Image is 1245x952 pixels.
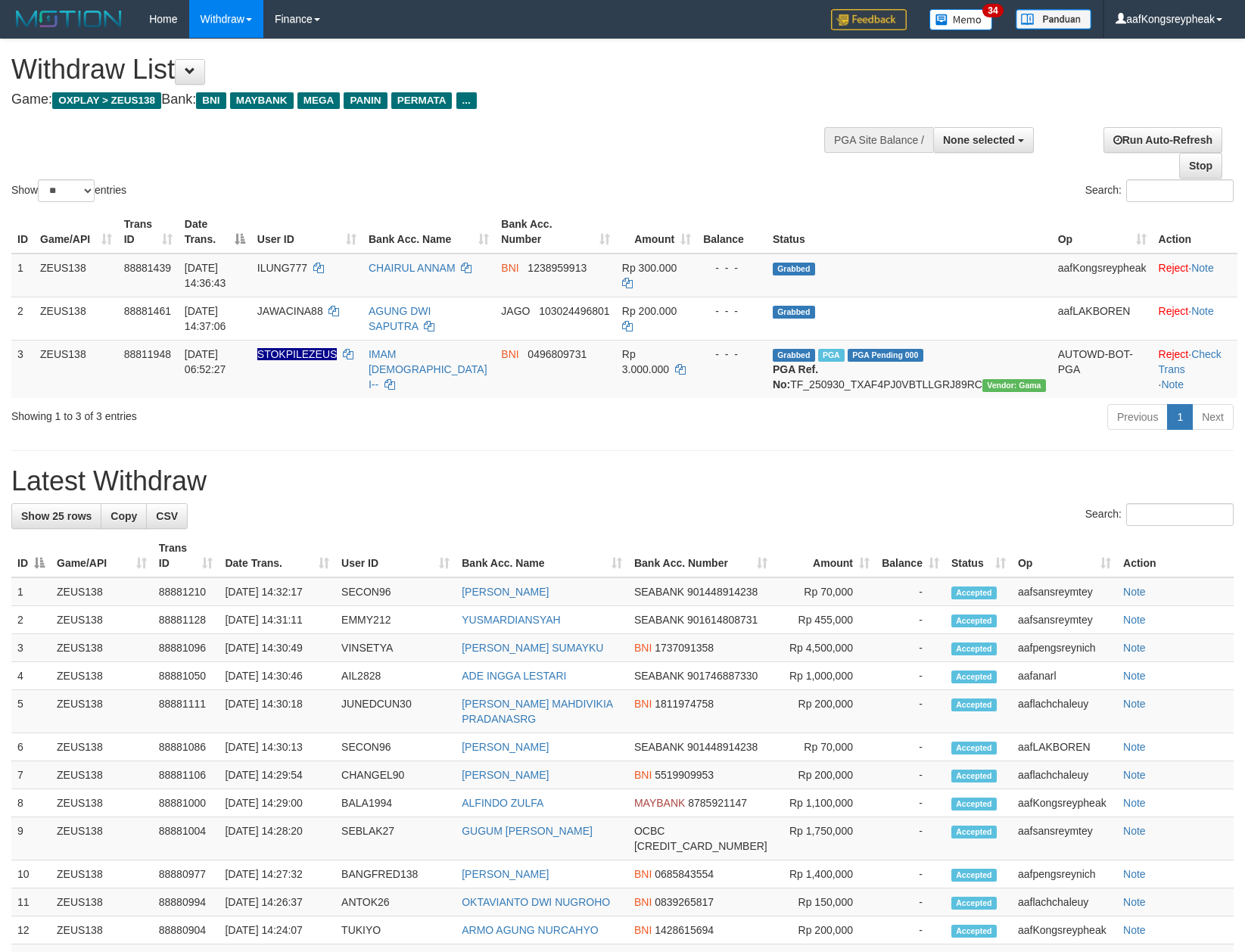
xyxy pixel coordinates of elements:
[773,606,876,634] td: Rp 455,000
[1153,254,1237,297] td: ·
[51,789,153,817] td: ZEUS138
[51,733,153,761] td: ZEUS138
[1123,924,1146,936] a: Note
[110,510,137,522] span: Copy
[153,761,219,789] td: 88881106
[1123,614,1146,626] a: Note
[628,534,773,577] th: Bank Acc. Number: activate to sort column ascending
[219,761,335,789] td: [DATE] 14:29:54
[335,534,456,577] th: User ID: activate to sort column ascending
[688,797,747,809] span: Copy 8785921147 to clipboard
[1012,606,1117,634] td: aafsansreymtey
[219,662,335,690] td: [DATE] 14:30:46
[1012,817,1117,860] td: aafsansreymtey
[11,606,51,634] td: 2
[462,924,598,936] a: ARMO AGUNG NURCAHYO
[219,690,335,733] td: [DATE] 14:30:18
[773,363,818,390] b: PGA Ref. No:
[101,503,147,529] a: Copy
[51,860,153,888] td: ZEUS138
[335,577,456,606] td: SECON96
[951,770,997,782] span: Accepted
[219,817,335,860] td: [DATE] 14:28:20
[11,403,507,424] div: Showing 1 to 3 of 3 entries
[1159,262,1189,274] a: Reject
[51,534,153,577] th: Game/API: activate to sort column ascending
[951,897,997,910] span: Accepted
[634,586,684,598] span: SEABANK
[462,825,593,837] a: GUGUM [PERSON_NAME]
[1016,9,1091,30] img: panduan.png
[363,210,495,254] th: Bank Acc. Name: activate to sort column ascending
[655,769,714,781] span: Copy 5519909953 to clipboard
[876,888,945,916] td: -
[634,614,684,626] span: SEABANK
[219,577,335,606] td: [DATE] 14:32:17
[51,577,153,606] td: ZEUS138
[391,92,453,109] span: PERMATA
[1167,404,1193,430] a: 1
[179,210,251,254] th: Date Trans.: activate to sort column descending
[11,761,51,789] td: 7
[831,9,907,30] img: Feedback.jpg
[773,349,815,362] span: Grabbed
[51,888,153,916] td: ZEUS138
[929,9,993,30] img: Button%20Memo.svg
[634,924,652,936] span: BNI
[943,134,1015,146] span: None selected
[1161,378,1184,390] a: Note
[185,348,226,375] span: [DATE] 06:52:27
[335,761,456,789] td: CHANGEL90
[251,210,363,254] th: User ID: activate to sort column ascending
[951,925,997,938] span: Accepted
[11,860,51,888] td: 10
[1123,896,1146,908] a: Note
[876,733,945,761] td: -
[1012,534,1117,577] th: Op: activate to sort column ascending
[153,577,219,606] td: 88881210
[1159,305,1189,317] a: Reject
[11,534,51,577] th: ID: activate to sort column descending
[118,210,179,254] th: Trans ID: activate to sort column ascending
[51,761,153,789] td: ZEUS138
[1085,179,1234,202] label: Search:
[369,348,487,390] a: IMAM [DEMOGRAPHIC_DATA] I--
[622,348,669,375] span: Rp 3.000.000
[495,210,615,254] th: Bank Acc. Number: activate to sort column ascending
[11,466,1234,496] h1: Latest Withdraw
[1153,210,1237,254] th: Action
[335,690,456,733] td: JUNEDCUN30
[219,534,335,577] th: Date Trans.: activate to sort column ascending
[335,789,456,817] td: BALA1994
[634,896,652,908] span: BNI
[1012,916,1117,944] td: aafKongsreypheak
[773,789,876,817] td: Rp 1,100,000
[1012,733,1117,761] td: aafLAKBOREN
[876,789,945,817] td: -
[1123,797,1146,809] a: Note
[335,888,456,916] td: ANTOK26
[703,260,761,275] div: - - -
[773,634,876,662] td: Rp 4,500,000
[528,348,587,360] span: Copy 0496809731 to clipboard
[528,262,587,274] span: Copy 1238959913 to clipboard
[951,670,997,683] span: Accepted
[773,916,876,944] td: Rp 200,000
[1159,348,1189,360] a: Reject
[11,179,126,202] label: Show entries
[335,634,456,662] td: VINSETYA
[456,534,628,577] th: Bank Acc. Name: activate to sort column ascending
[124,348,171,360] span: 88811948
[1012,662,1117,690] td: aafanarl
[38,179,95,202] select: Showentries
[11,662,51,690] td: 4
[153,534,219,577] th: Trans ID: activate to sort column ascending
[335,860,456,888] td: BANGFRED138
[1052,210,1153,254] th: Op: activate to sort column ascending
[1107,404,1168,430] a: Previous
[1192,404,1234,430] a: Next
[51,916,153,944] td: ZEUS138
[124,305,171,317] span: 88881461
[1103,127,1222,153] a: Run Auto-Refresh
[153,634,219,662] td: 88881096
